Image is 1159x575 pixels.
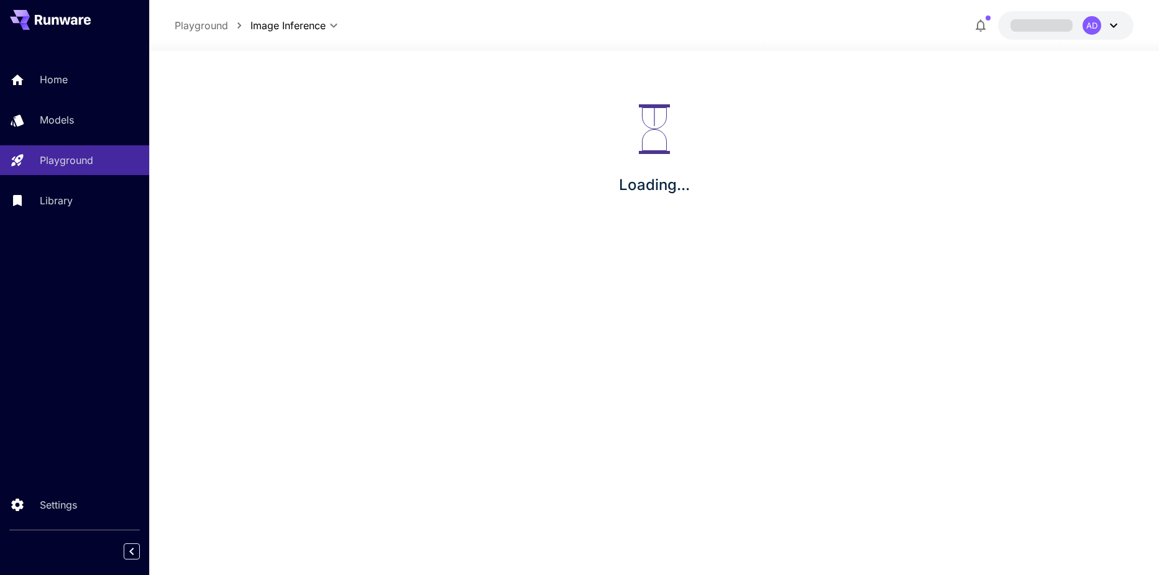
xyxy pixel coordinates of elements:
[250,18,326,33] span: Image Inference
[40,72,68,87] p: Home
[998,11,1134,40] button: AD
[124,543,140,559] button: Collapse sidebar
[1083,16,1101,35] div: AD
[40,153,93,168] p: Playground
[619,174,690,196] p: Loading...
[133,540,149,563] div: Collapse sidebar
[175,18,228,33] a: Playground
[40,193,73,208] p: Library
[40,112,74,127] p: Models
[175,18,250,33] nav: breadcrumb
[40,497,77,512] p: Settings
